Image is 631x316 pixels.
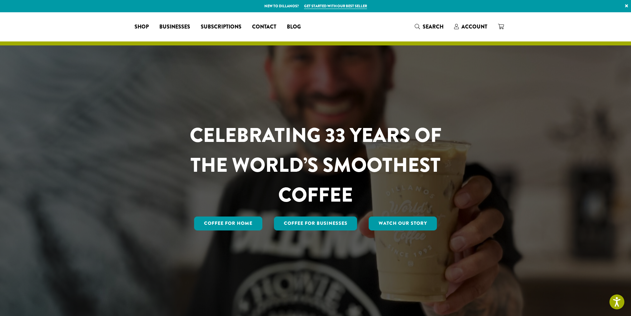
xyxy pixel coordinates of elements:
[129,22,154,32] a: Shop
[134,23,149,31] span: Shop
[194,217,262,230] a: Coffee for Home
[201,23,241,31] span: Subscriptions
[287,23,301,31] span: Blog
[159,23,190,31] span: Businesses
[461,23,487,31] span: Account
[170,120,461,210] h1: CELEBRATING 33 YEARS OF THE WORLD’S SMOOTHEST COFFEE
[423,23,444,31] span: Search
[304,3,367,9] a: Get started with our best seller
[369,217,437,230] a: Watch Our Story
[252,23,276,31] span: Contact
[409,21,449,32] a: Search
[274,217,357,230] a: Coffee For Businesses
